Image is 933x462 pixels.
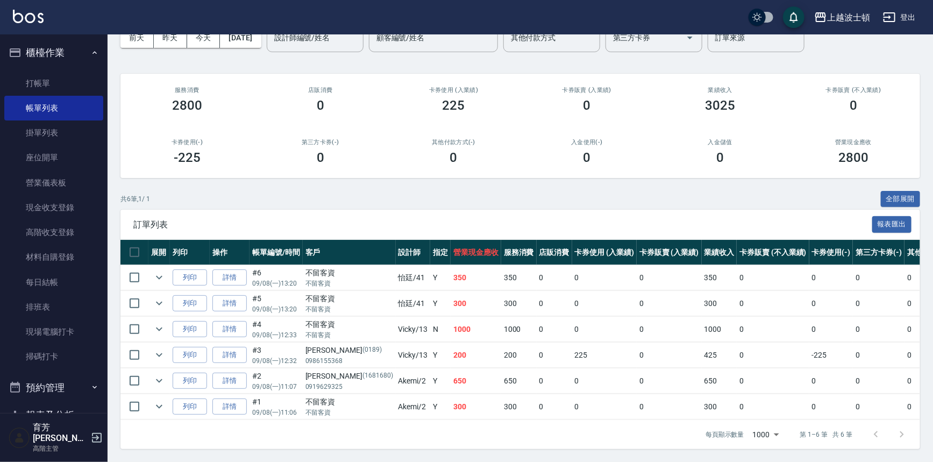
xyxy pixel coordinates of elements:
td: 0 [809,394,853,420]
a: 排班表 [4,295,103,319]
td: Vicky /13 [396,343,431,368]
th: 展開 [148,240,170,265]
h3: 0 [583,150,590,165]
td: Vicky /13 [396,317,431,342]
h2: 業績收入 [666,87,774,94]
h3: 0 [317,150,324,165]
th: 客戶 [303,240,396,265]
td: -225 [809,343,853,368]
th: 第三方卡券(-) [853,240,904,265]
td: 350 [501,265,537,290]
button: save [783,6,804,28]
td: 0 [572,317,637,342]
button: Open [681,29,699,46]
th: 指定 [430,240,451,265]
td: 350 [451,265,501,290]
td: 0 [637,265,702,290]
th: 卡券使用(-) [809,240,853,265]
button: 全部展開 [881,191,921,208]
a: 報表匯出 [872,219,912,229]
div: 不留客資 [305,267,393,279]
td: N [430,317,451,342]
th: 營業現金應收 [451,240,501,265]
td: 0 [537,265,572,290]
p: 不留客資 [305,279,393,288]
th: 操作 [210,240,250,265]
p: 高階主管 [33,444,88,453]
td: 怡廷 /41 [396,291,431,316]
p: 共 6 筆, 1 / 1 [120,194,150,204]
h2: 卡券使用(-) [133,139,241,146]
button: 櫃檯作業 [4,39,103,67]
p: 0919629325 [305,382,393,392]
th: 卡券使用 (入業績) [572,240,637,265]
td: 0 [853,394,904,420]
a: 現場電腦打卡 [4,319,103,344]
td: 0 [537,368,572,394]
td: #5 [250,291,303,316]
h2: 卡券販賣 (不入業績) [800,87,907,94]
h2: 營業現金應收 [800,139,907,146]
p: 第 1–6 筆 共 6 筆 [800,430,852,439]
h3: 服務消費 [133,87,241,94]
th: 店販消費 [537,240,572,265]
td: 0 [809,265,853,290]
th: 服務消費 [501,240,537,265]
td: 0 [737,265,809,290]
td: 0 [853,368,904,394]
a: 每日結帳 [4,270,103,295]
h3: 225 [443,98,465,113]
td: #2 [250,368,303,394]
button: expand row [151,373,167,389]
td: 300 [702,291,737,316]
td: 0 [853,291,904,316]
a: 詳情 [212,347,247,364]
button: 登出 [879,8,920,27]
a: 打帳單 [4,71,103,96]
h3: 0 [317,98,324,113]
p: 09/08 (一) 12:32 [252,356,300,366]
a: 高階收支登錄 [4,220,103,245]
button: 今天 [187,28,220,48]
td: 200 [451,343,501,368]
img: Person [9,427,30,449]
td: 0 [537,291,572,316]
h2: 其他付款方式(-) [400,139,508,146]
td: 0 [637,368,702,394]
button: expand row [151,321,167,337]
h2: 卡券販賣 (入業績) [533,87,640,94]
td: 0 [737,343,809,368]
button: expand row [151,347,167,363]
h2: 入金使用(-) [533,139,640,146]
td: 300 [501,291,537,316]
span: 訂單列表 [133,219,872,230]
button: 預約管理 [4,374,103,402]
td: 350 [702,265,737,290]
h3: 3025 [705,98,735,113]
td: #4 [250,317,303,342]
div: 1000 [749,420,783,449]
button: 列印 [173,269,207,286]
td: 0 [853,343,904,368]
th: 卡券販賣 (入業績) [637,240,702,265]
button: 列印 [173,321,207,338]
td: 0 [572,265,637,290]
a: 帳單列表 [4,96,103,120]
td: 0 [572,394,637,420]
a: 詳情 [212,373,247,389]
td: 0 [809,368,853,394]
p: 不留客資 [305,330,393,340]
td: 0 [737,317,809,342]
td: 1000 [702,317,737,342]
p: 09/08 (一) 11:06 [252,408,300,417]
td: Akemi /2 [396,368,431,394]
h3: 2800 [172,98,202,113]
a: 座位開單 [4,145,103,170]
td: 650 [451,368,501,394]
td: 300 [702,394,737,420]
td: 0 [572,291,637,316]
th: 設計師 [396,240,431,265]
button: 報表匯出 [872,216,912,233]
h3: 0 [583,98,590,113]
td: 1000 [501,317,537,342]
